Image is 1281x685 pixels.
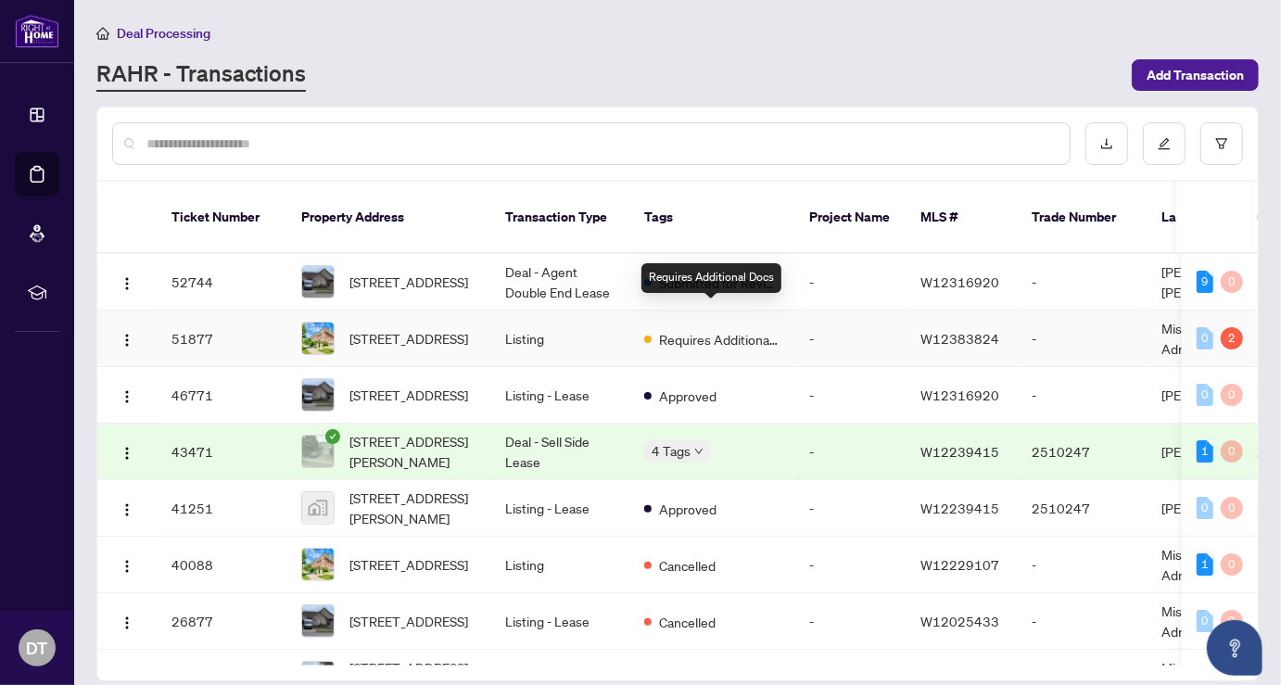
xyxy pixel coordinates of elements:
span: check-circle [325,429,340,444]
th: Property Address [286,182,490,254]
span: down [694,447,704,456]
td: Listing [490,311,629,367]
span: filter [1215,137,1228,150]
td: Listing [490,537,629,593]
div: Requires Additional Docs [641,263,781,293]
span: Cancelled [659,612,716,632]
th: Project Name [794,182,906,254]
span: Cancelled [659,555,716,576]
span: W12383824 [920,330,999,347]
span: [STREET_ADDRESS] [349,554,468,575]
img: Logo [120,615,134,630]
td: 26877 [157,593,286,650]
button: Logo [112,493,142,523]
img: thumbnail-img [302,266,334,298]
span: [STREET_ADDRESS] [349,328,468,349]
span: [STREET_ADDRESS] [349,272,468,292]
div: 0 [1221,271,1243,293]
span: home [96,27,109,40]
div: 0 [1197,497,1213,519]
button: Logo [112,550,142,579]
span: download [1100,137,1113,150]
div: 0 [1221,384,1243,406]
th: Tags [629,182,794,254]
div: 0 [1197,610,1213,632]
span: Approved [659,499,717,519]
td: - [794,480,906,537]
th: Transaction Type [490,182,629,254]
button: edit [1143,122,1186,165]
button: download [1085,122,1128,165]
img: Logo [120,502,134,517]
img: thumbnail-img [302,605,334,637]
button: filter [1200,122,1243,165]
button: Logo [112,323,142,353]
span: [STREET_ADDRESS][PERSON_NAME] [349,431,476,472]
img: Logo [120,276,134,291]
span: [STREET_ADDRESS] [349,385,468,405]
td: 40088 [157,537,286,593]
span: edit [1158,137,1171,150]
button: Logo [112,380,142,410]
td: - [1017,593,1147,650]
span: [STREET_ADDRESS] [349,611,468,631]
span: W12025433 [920,613,999,629]
img: Logo [120,333,134,348]
td: - [1017,367,1147,424]
td: Listing - Lease [490,480,629,537]
div: 1 [1197,440,1213,463]
div: 0 [1221,497,1243,519]
div: 9 [1197,271,1213,293]
img: thumbnail-img [302,379,334,411]
img: thumbnail-img [302,549,334,580]
button: Logo [112,437,142,466]
span: W12316920 [920,273,999,290]
span: W12239415 [920,443,999,460]
td: Listing - Lease [490,593,629,650]
div: 0 [1221,553,1243,576]
span: Approved [659,386,717,406]
span: DT [27,635,48,661]
td: Listing - Lease [490,367,629,424]
th: Ticket Number [157,182,286,254]
div: 1 [1197,553,1213,576]
th: MLS # [906,182,1017,254]
img: Logo [120,389,134,404]
button: Logo [112,606,142,636]
button: Add Transaction [1132,59,1259,91]
img: logo [15,14,59,48]
td: 41251 [157,480,286,537]
button: Logo [112,267,142,297]
td: - [1017,537,1147,593]
a: RAHR - Transactions [96,58,306,92]
span: W12229107 [920,556,999,573]
div: 0 [1221,440,1243,463]
td: 2510247 [1017,480,1147,537]
span: [STREET_ADDRESS][PERSON_NAME] [349,488,476,528]
td: 2510247 [1017,424,1147,480]
div: 0 [1197,327,1213,349]
td: 43471 [157,424,286,480]
span: Requires Additional Docs [659,329,780,349]
span: Add Transaction [1147,60,1244,90]
td: 52744 [157,254,286,311]
div: 0 [1221,610,1243,632]
div: 2 [1221,327,1243,349]
img: thumbnail-img [302,436,334,467]
div: 0 [1197,384,1213,406]
span: Deal Processing [117,25,210,42]
td: - [794,367,906,424]
td: 51877 [157,311,286,367]
img: thumbnail-img [302,323,334,354]
td: Deal - Agent Double End Lease [490,254,629,311]
td: 46771 [157,367,286,424]
span: W12239415 [920,500,999,516]
img: Logo [120,559,134,574]
span: W12316920 [920,387,999,403]
td: - [1017,311,1147,367]
td: - [1017,254,1147,311]
span: 4 Tags [652,440,691,462]
th: Trade Number [1017,182,1147,254]
td: - [794,537,906,593]
img: Logo [120,446,134,461]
